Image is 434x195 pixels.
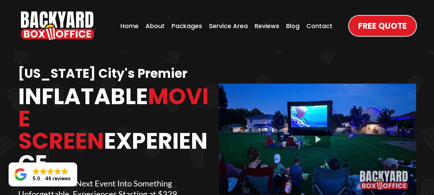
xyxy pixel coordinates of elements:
[21,11,96,40] a: https://www.backyardboxoffice.com
[253,19,281,33] a: Reviews
[118,19,141,33] a: Home
[169,19,204,33] a: Packages
[304,19,335,33] a: Contact
[143,19,167,33] a: About
[18,66,215,82] h1: [US_STATE] City's Premier
[9,162,77,186] a: Close GoogleGoogleGoogleGoogleGoogle 5.046 reviews
[207,19,250,33] a: Service Area
[349,16,416,36] a: Free Quote
[284,19,302,33] a: Blog
[18,85,215,174] h1: Inflatable Experience
[21,11,96,40] img: Backyard Box Office
[358,20,407,32] span: Free Quote
[18,81,209,157] span: Movie Screen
